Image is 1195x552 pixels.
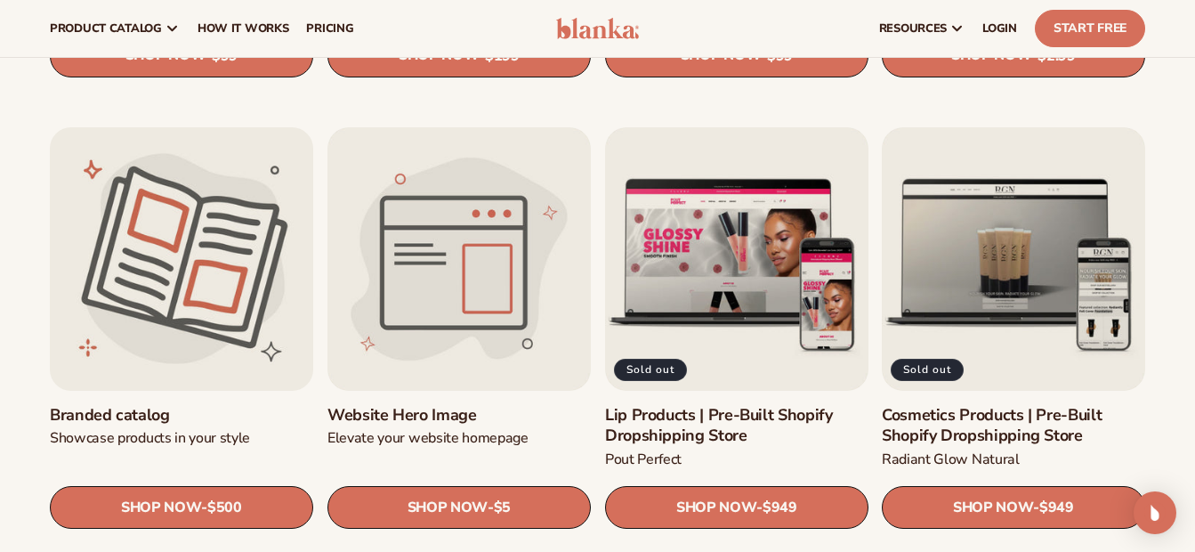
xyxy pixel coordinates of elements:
[1134,491,1176,534] div: Open Intercom Messenger
[494,500,511,517] span: $5
[306,21,353,36] span: pricing
[399,48,479,65] span: SHOP NOW
[50,21,162,36] span: product catalog
[556,18,640,39] img: logo
[953,499,1033,516] span: SHOP NOW
[125,48,206,65] span: SHOP NOW
[407,499,487,516] span: SHOP NOW
[680,48,760,65] span: SHOP NOW
[327,487,591,530] a: SHOP NOW- $5
[198,21,289,36] span: How It Works
[951,48,1031,65] span: SHOP NOW
[882,487,1145,530] a: SHOP NOW- $949
[121,499,201,516] span: SHOP NOW
[882,405,1145,447] a: Cosmetics Products | Pre-Built Shopify Dropshipping Store
[1038,48,1075,65] span: $2.99
[485,48,520,65] span: $199
[1035,10,1145,47] a: Start Free
[605,405,868,447] a: Lip Products | Pre-Built Shopify Dropshipping Store
[982,21,1017,36] span: LOGIN
[605,487,868,530] a: SHOP NOW- $949
[675,499,755,516] span: SHOP NOW
[212,48,238,65] span: $99
[207,500,242,517] span: $500
[766,48,792,65] span: $99
[50,487,313,530] a: SHOP NOW- $500
[763,500,797,517] span: $949
[50,405,313,426] a: Branded catalog
[327,405,591,426] a: Website Hero Image
[879,21,947,36] span: resources
[1039,500,1074,517] span: $949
